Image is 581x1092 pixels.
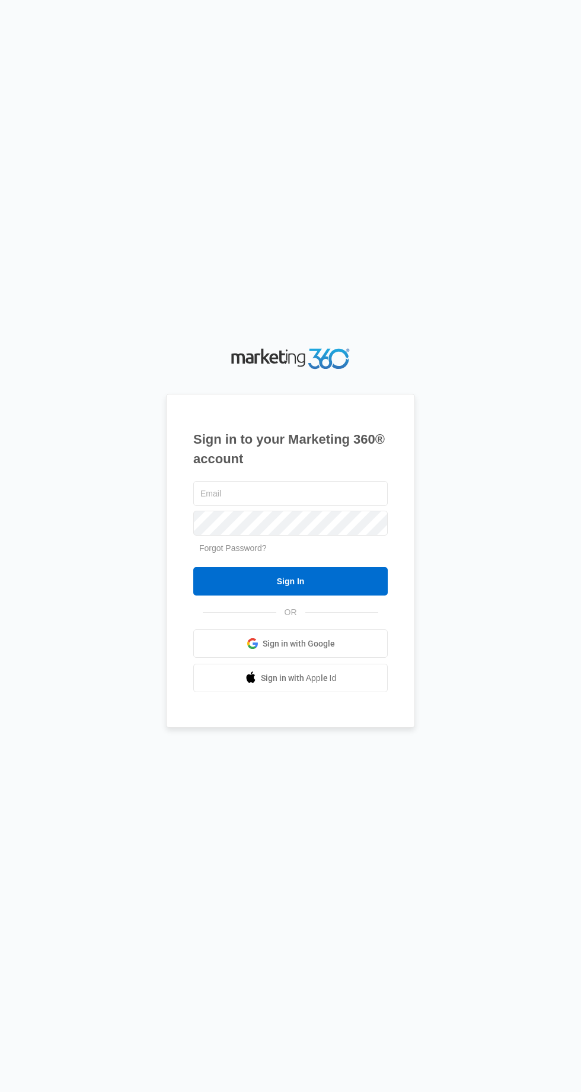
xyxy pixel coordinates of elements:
[193,429,388,469] h1: Sign in to your Marketing 360® account
[193,664,388,692] a: Sign in with Apple Id
[193,481,388,506] input: Email
[261,672,337,685] span: Sign in with Apple Id
[193,567,388,596] input: Sign In
[263,638,335,650] span: Sign in with Google
[199,543,267,553] a: Forgot Password?
[276,606,305,619] span: OR
[193,629,388,658] a: Sign in with Google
